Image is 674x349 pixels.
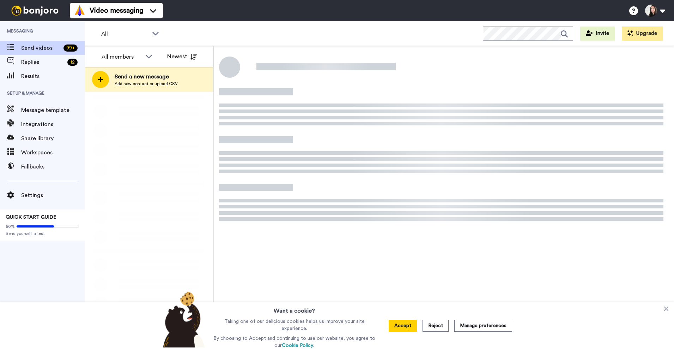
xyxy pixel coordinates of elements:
button: Newest [162,49,202,64]
span: Fallbacks [21,162,85,171]
span: Message template [21,106,85,114]
img: bear-with-cookie.png [157,291,209,348]
span: Integrations [21,120,85,129]
img: bj-logo-header-white.svg [8,6,61,16]
button: Accept [389,320,417,332]
div: 99 + [63,45,78,52]
span: 60% [6,224,15,229]
h3: Want a cookie? [274,302,315,315]
img: vm-color.svg [74,5,85,16]
span: Results [21,72,85,81]
button: Upgrade [622,26,663,41]
span: All [101,30,148,38]
div: All members [102,53,142,61]
a: Cookie Policy [282,343,313,348]
span: Video messaging [90,6,143,16]
span: Share library [21,134,85,143]
span: Send videos [21,44,61,52]
span: QUICK START GUIDE [6,215,56,220]
span: Replies [21,58,65,66]
p: Taking one of our delicious cookies helps us improve your site experience. [212,318,377,332]
span: Settings [21,191,85,200]
button: Reject [423,320,449,332]
button: Manage preferences [454,320,512,332]
span: Add new contact or upload CSV [115,81,178,87]
button: Invite [580,26,615,41]
span: Workspaces [21,148,85,157]
div: 12 [67,59,78,66]
p: By choosing to Accept and continuing to use our website, you agree to our . [212,335,377,349]
span: Send a new message [115,72,178,81]
span: Send yourself a test [6,231,79,236]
